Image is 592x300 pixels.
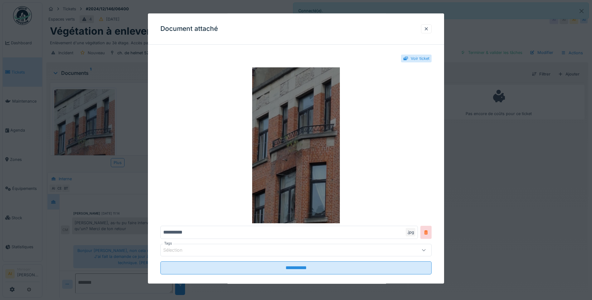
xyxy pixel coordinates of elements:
div: Sélection [163,247,191,254]
label: Tags [163,241,173,246]
h3: Document attaché [160,25,218,33]
div: Voir ticket [411,56,429,61]
div: .jpg [406,228,415,236]
img: 4ddc089c-42dd-4a1c-b602-1b3bec4ee8fc-1000024465.jpg [160,67,432,223]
